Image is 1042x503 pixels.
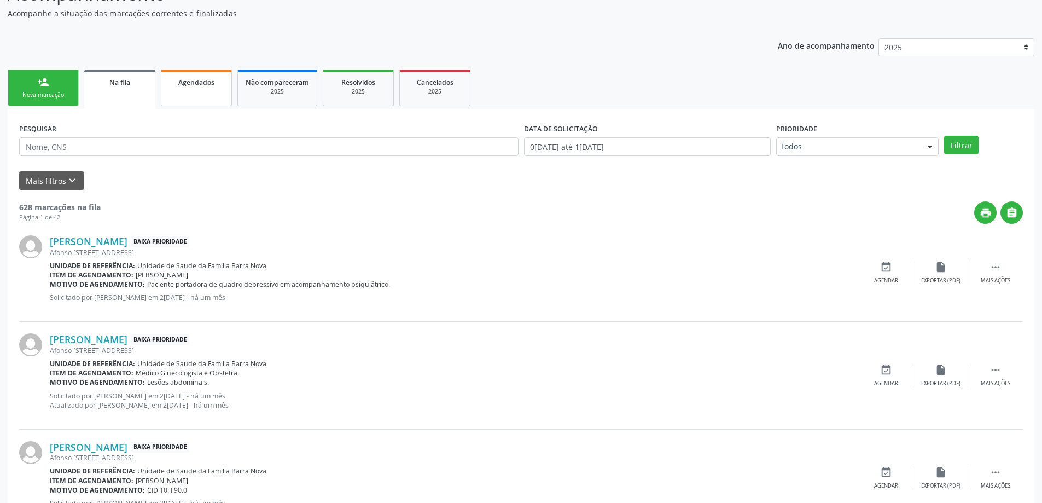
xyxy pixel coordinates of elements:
[19,120,56,137] label: PESQUISAR
[147,485,187,495] span: CID 10: F90.0
[136,476,188,485] span: [PERSON_NAME]
[147,378,209,387] span: Lesões abdominais.
[880,466,892,478] i: event_available
[981,482,1010,490] div: Mais ações
[19,171,84,190] button: Mais filtroskeyboard_arrow_down
[131,236,189,247] span: Baixa Prioridade
[921,380,960,388] div: Exportar (PDF)
[944,136,979,154] button: Filtrar
[1006,207,1018,219] i: 
[50,391,859,410] p: Solicitado por [PERSON_NAME] em 2[DATE] - há um mês Atualizado por [PERSON_NAME] em 2[DATE] - há ...
[776,120,817,137] label: Prioridade
[131,442,189,453] span: Baixa Prioridade
[874,380,898,388] div: Agendar
[921,277,960,285] div: Exportar (PDF)
[880,364,892,376] i: event_available
[50,476,133,485] b: Item de agendamento:
[50,270,133,280] b: Item de agendamento:
[524,137,771,156] input: Selecione um intervalo
[137,261,266,270] span: Unidade de Saude da Familia Barra Nova
[989,261,1002,273] i: 
[780,141,916,152] span: Todos
[974,201,997,224] button: print
[37,76,49,88] div: person_add
[137,466,266,476] span: Unidade de Saude da Familia Barra Nova
[989,466,1002,478] i: 
[19,202,101,212] strong: 628 marcações na fila
[50,378,145,387] b: Motivo de agendamento:
[50,368,133,378] b: Item de agendamento:
[874,277,898,285] div: Agendar
[137,359,266,368] span: Unidade de Saude da Familia Barra Nova
[981,380,1010,388] div: Mais ações
[935,466,947,478] i: insert_drive_file
[935,261,947,273] i: insert_drive_file
[50,441,127,453] a: [PERSON_NAME]
[147,280,390,289] span: Paciente portadora de quadro depressivo em acompanhamento psiquiátrico.
[935,364,947,376] i: insert_drive_file
[921,482,960,490] div: Exportar (PDF)
[778,38,875,52] p: Ano de acompanhamento
[880,261,892,273] i: event_available
[50,485,145,495] b: Motivo de agendamento:
[1000,201,1023,224] button: 
[331,88,386,96] div: 2025
[50,235,127,247] a: [PERSON_NAME]
[50,346,859,355] div: Afonso [STREET_ADDRESS]
[246,78,309,87] span: Não compareceram
[19,441,42,464] img: img
[178,78,214,87] span: Agendados
[50,261,135,270] b: Unidade de referência:
[109,78,130,87] span: Na fila
[19,333,42,356] img: img
[980,207,992,219] i: print
[341,78,375,87] span: Resolvidos
[131,334,189,345] span: Baixa Prioridade
[408,88,462,96] div: 2025
[19,137,519,156] input: Nome, CNS
[8,8,726,19] p: Acompanhe a situação das marcações correntes e finalizadas
[50,333,127,345] a: [PERSON_NAME]
[50,248,859,257] div: Afonso [STREET_ADDRESS]
[50,466,135,476] b: Unidade de referência:
[50,280,145,289] b: Motivo de agendamento:
[989,364,1002,376] i: 
[981,277,1010,285] div: Mais ações
[50,359,135,368] b: Unidade de referência:
[50,453,859,462] div: Afonso [STREET_ADDRESS]
[50,293,859,302] p: Solicitado por [PERSON_NAME] em 2[DATE] - há um mês
[19,213,101,222] div: Página 1 de 42
[136,368,237,378] span: Médico Ginecologista e Obstetra
[874,482,898,490] div: Agendar
[19,235,42,258] img: img
[66,175,78,187] i: keyboard_arrow_down
[16,91,71,99] div: Nova marcação
[524,120,598,137] label: DATA DE SOLICITAÇÃO
[417,78,453,87] span: Cancelados
[246,88,309,96] div: 2025
[136,270,188,280] span: [PERSON_NAME]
